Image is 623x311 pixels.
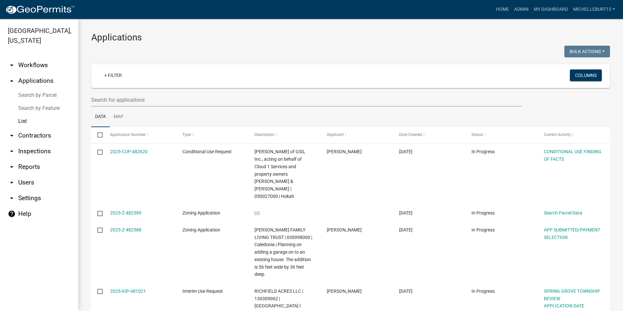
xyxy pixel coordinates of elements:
[327,132,344,137] span: Applicant
[8,147,16,155] i: arrow_drop_down
[91,32,610,43] h3: Applications
[327,227,362,232] span: David Ellenz
[110,132,146,137] span: Application Number
[110,107,127,127] a: Map
[254,132,274,137] span: Description
[8,61,16,69] i: arrow_drop_down
[8,194,16,202] i: arrow_drop_down
[570,69,602,81] button: Columns
[91,107,110,127] a: Data
[471,289,495,294] span: In Progress
[399,227,413,232] span: 09/23/2025
[465,127,538,143] datatable-header-cell: Status
[544,132,571,137] span: Current Activity
[248,127,321,143] datatable-header-cell: Description
[91,93,522,107] input: Search for applications
[471,210,495,215] span: In Progress
[399,289,413,294] span: 09/19/2025
[399,210,413,215] span: 09/23/2025
[544,227,600,240] a: APP SUBMITTED/PAYMENT SELECTION
[8,163,16,171] i: arrow_drop_down
[493,3,512,16] a: Home
[182,149,232,154] span: Conditional Use Request
[544,149,601,162] a: CONDITIONAL USE FINDING OF FACTS
[471,132,483,137] span: Status
[531,3,571,16] a: My Dashboard
[91,127,104,143] datatable-header-cell: Select
[393,127,465,143] datatable-header-cell: Date Created
[544,303,584,308] a: APPLICATION DATE
[254,289,303,309] span: RICHFIELD ACRES LLC | 130309002 | Spring Grove I
[327,289,362,294] span: Jack Hinz
[110,210,141,215] a: 2025-Z-482589
[564,46,610,57] button: Bulk Actions
[471,227,495,232] span: In Progress
[104,127,176,143] datatable-header-cell: Application Number
[110,149,148,154] a: 2025-CUP-482620
[512,3,531,16] a: Admin
[8,210,16,218] i: help
[8,77,16,85] i: arrow_drop_up
[571,3,618,16] a: michelleburt13
[99,69,127,81] a: + Filter
[182,227,220,232] span: Zoning Application
[327,149,362,154] span: Mike Huizenga
[254,210,259,215] span: | | |
[182,289,223,294] span: Interim Use Request
[110,289,146,294] a: 2025-IUP-481021
[471,149,495,154] span: In Progress
[182,132,191,137] span: Type
[538,127,610,143] datatable-header-cell: Current Activity
[8,179,16,186] i: arrow_drop_down
[544,210,582,215] a: Search Parcel Data
[182,210,220,215] span: Zoning Application
[8,132,16,140] i: arrow_drop_down
[176,127,248,143] datatable-header-cell: Type
[254,227,312,277] span: ELLENZ FAMILY LIVING TRUST | 030098000 | Caledonia | Planning on adding a garage on to an existin...
[321,127,393,143] datatable-header-cell: Applicant
[110,227,141,232] a: 2025-Z-482588
[399,132,422,137] span: Date Created
[399,149,413,154] span: 09/23/2025
[254,149,305,199] span: Mike Huizenga of GSS, Inc., acting on behalf of Cloud 1 Services and property owners Jerry & Cind...
[544,289,600,301] a: SPRING GROVE TOWNSHIP REVIEW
